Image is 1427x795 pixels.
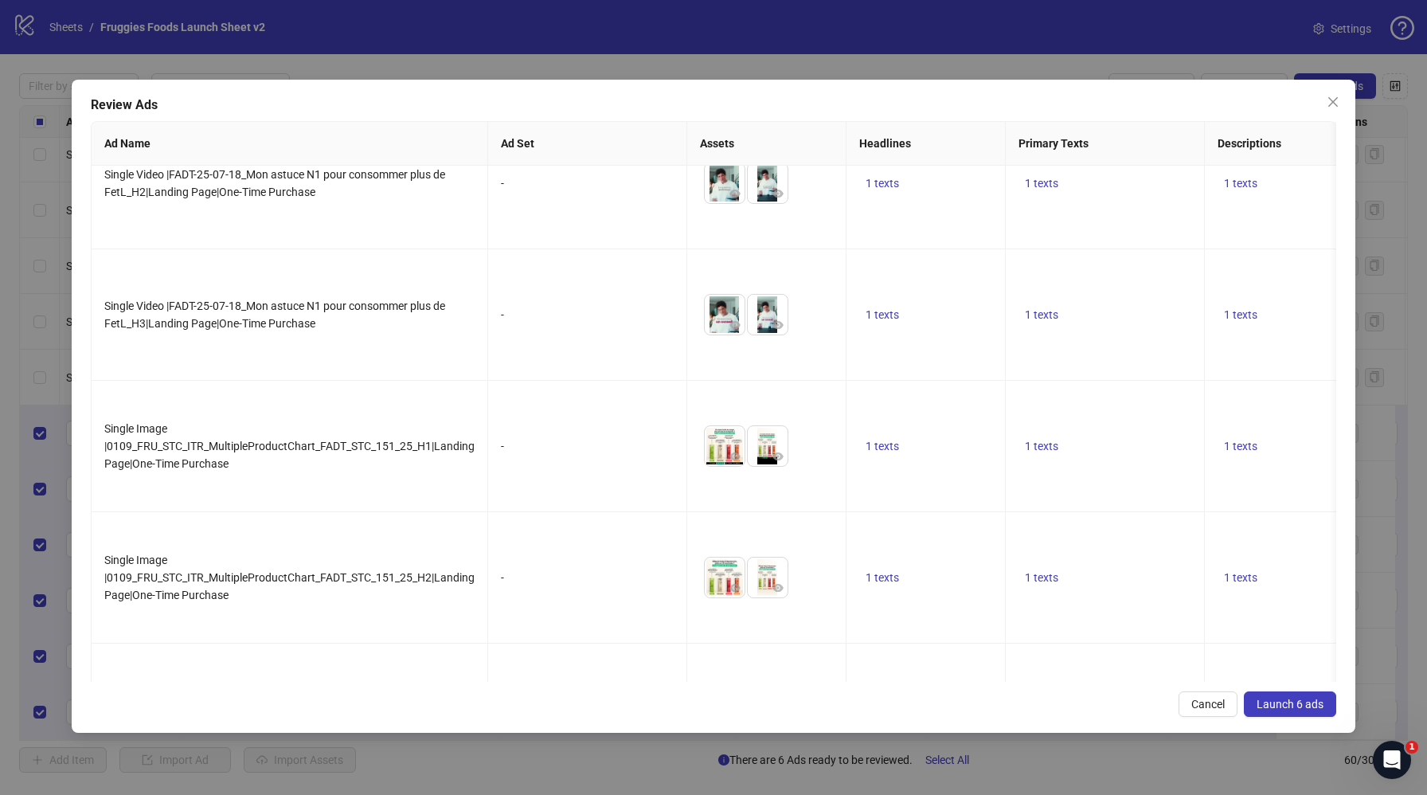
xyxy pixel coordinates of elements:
[705,163,745,203] img: Asset 1
[1018,568,1065,587] button: 1 texts
[501,174,674,192] div: -
[501,437,674,455] div: -
[748,558,788,597] img: Asset 2
[705,426,745,466] img: Asset 1
[1025,571,1058,584] span: 1 texts
[768,447,788,466] button: Preview
[1244,691,1336,717] button: Launch 6 ads
[1320,89,1346,115] button: Close
[725,315,745,335] button: Preview
[859,174,905,193] button: 1 texts
[1205,122,1404,166] th: Descriptions
[859,568,905,587] button: 1 texts
[1224,571,1257,584] span: 1 texts
[1218,568,1264,587] button: 1 texts
[1224,177,1257,190] span: 1 texts
[1025,177,1058,190] span: 1 texts
[104,554,475,601] span: Single Image |0109_FRU_STC_ITR_MultipleProductChart_FADT_STC_151_25_H2|Landing Page|One-Time Purc...
[687,122,846,166] th: Assets
[772,319,784,331] span: eye
[1018,174,1065,193] button: 1 texts
[859,305,905,324] button: 1 texts
[866,177,899,190] span: 1 texts
[729,582,741,593] span: eye
[846,122,1006,166] th: Headlines
[772,188,784,199] span: eye
[1327,96,1339,108] span: close
[1224,308,1257,321] span: 1 texts
[92,122,488,166] th: Ad Name
[1191,698,1225,711] span: Cancel
[725,184,745,203] button: Preview
[729,188,741,199] span: eye
[488,122,687,166] th: Ad Set
[1405,741,1418,754] span: 1
[104,300,445,330] span: Single Video |FADT-25-07-18_Mon astuce N1 pour consommer plus de FetL_H3|Landing Page|One-Time Pu...
[501,569,674,586] div: -
[104,422,475,470] span: Single Image |0109_FRU_STC_ITR_MultipleProductChart_FADT_STC_151_25_H1|Landing Page|One-Time Purc...
[866,440,899,452] span: 1 texts
[1218,174,1264,193] button: 1 texts
[1179,691,1237,717] button: Cancel
[1018,305,1065,324] button: 1 texts
[1257,698,1323,711] span: Launch 6 ads
[1373,741,1411,779] iframe: Intercom live chat
[866,308,899,321] span: 1 texts
[772,582,784,593] span: eye
[748,295,788,335] img: Asset 2
[768,315,788,335] button: Preview
[1224,440,1257,452] span: 1 texts
[866,571,899,584] span: 1 texts
[748,426,788,466] img: Asset 2
[725,578,745,597] button: Preview
[1025,308,1058,321] span: 1 texts
[772,451,784,462] span: eye
[1025,440,1058,452] span: 1 texts
[729,319,741,331] span: eye
[725,447,745,466] button: Preview
[104,168,445,198] span: Single Video |FADT-25-07-18_Mon astuce N1 pour consommer plus de FetL_H2|Landing Page|One-Time Pu...
[91,96,1337,115] div: Review Ads
[705,295,745,335] img: Asset 1
[748,163,788,203] img: Asset 2
[1018,437,1065,456] button: 1 texts
[501,306,674,323] div: -
[1218,437,1264,456] button: 1 texts
[768,578,788,597] button: Preview
[1006,122,1205,166] th: Primary Texts
[1218,305,1264,324] button: 1 texts
[729,451,741,462] span: eye
[705,558,745,597] img: Asset 1
[859,437,905,456] button: 1 texts
[768,184,788,203] button: Preview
